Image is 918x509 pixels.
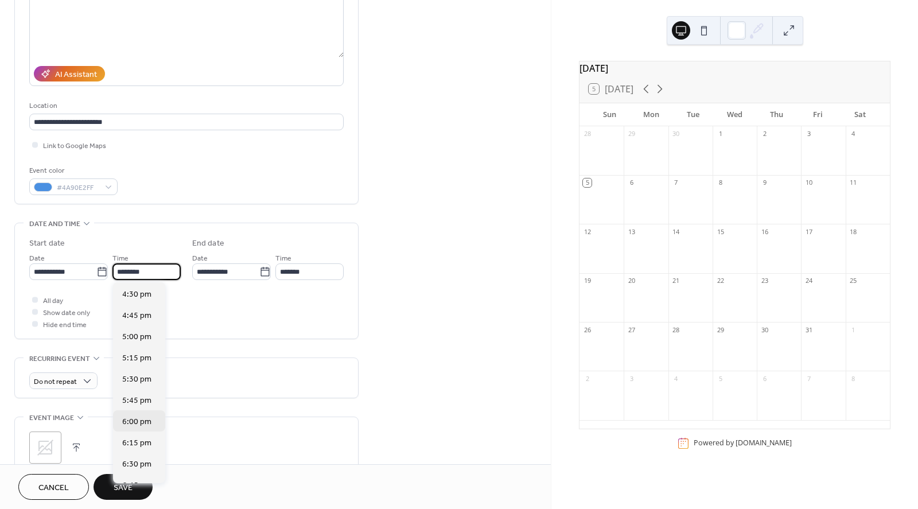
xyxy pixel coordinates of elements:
[192,238,224,250] div: End date
[716,227,725,236] div: 15
[29,353,90,365] span: Recurring event
[849,178,858,187] div: 11
[583,374,592,383] div: 2
[839,103,881,126] div: Sat
[627,325,636,334] div: 27
[798,103,839,126] div: Fri
[34,66,105,81] button: AI Assistant
[849,374,858,383] div: 8
[672,130,680,138] div: 30
[34,375,77,388] span: Do not repeat
[29,218,80,230] span: Date and time
[122,479,151,491] span: 6:45 pm
[55,69,97,81] div: AI Assistant
[627,178,636,187] div: 6
[760,130,769,138] div: 2
[849,227,858,236] div: 18
[18,474,89,500] button: Cancel
[122,352,151,364] span: 5:15 pm
[583,178,592,187] div: 5
[736,438,792,448] a: [DOMAIN_NAME]
[760,374,769,383] div: 6
[804,374,813,383] div: 7
[627,130,636,138] div: 29
[583,227,592,236] div: 12
[756,103,798,126] div: Thu
[627,227,636,236] div: 13
[579,61,890,75] div: [DATE]
[583,130,592,138] div: 28
[804,277,813,285] div: 24
[29,412,74,424] span: Event image
[114,482,133,494] span: Save
[760,227,769,236] div: 16
[716,374,725,383] div: 5
[29,100,341,112] div: Location
[122,309,151,321] span: 4:45 pm
[57,182,99,194] span: #4A90E2FF
[804,178,813,187] div: 10
[29,252,45,265] span: Date
[804,130,813,138] div: 3
[29,238,65,250] div: Start date
[122,373,151,385] span: 5:30 pm
[122,394,151,406] span: 5:45 pm
[275,252,291,265] span: Time
[627,277,636,285] div: 20
[672,227,680,236] div: 14
[760,277,769,285] div: 23
[43,319,87,331] span: Hide end time
[804,325,813,334] div: 31
[672,178,680,187] div: 7
[804,227,813,236] div: 17
[122,415,151,428] span: 6:00 pm
[43,140,106,152] span: Link to Google Maps
[122,458,151,470] span: 6:30 pm
[849,325,858,334] div: 1
[43,307,90,319] span: Show date only
[122,331,151,343] span: 5:00 pm
[122,288,151,300] span: 4:30 pm
[714,103,756,126] div: Wed
[29,165,115,177] div: Event color
[583,325,592,334] div: 26
[849,130,858,138] div: 4
[672,103,714,126] div: Tue
[672,277,680,285] div: 21
[589,103,631,126] div: Sun
[716,130,725,138] div: 1
[694,438,792,448] div: Powered by
[716,325,725,334] div: 29
[94,474,153,500] button: Save
[716,277,725,285] div: 22
[38,482,69,494] span: Cancel
[760,178,769,187] div: 9
[672,374,680,383] div: 4
[627,374,636,383] div: 3
[29,432,61,464] div: ;
[631,103,672,126] div: Mon
[849,277,858,285] div: 25
[43,295,63,307] span: All day
[672,325,680,334] div: 28
[122,437,151,449] span: 6:15 pm
[760,325,769,334] div: 30
[192,252,208,265] span: Date
[583,277,592,285] div: 19
[112,252,129,265] span: Time
[716,178,725,187] div: 8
